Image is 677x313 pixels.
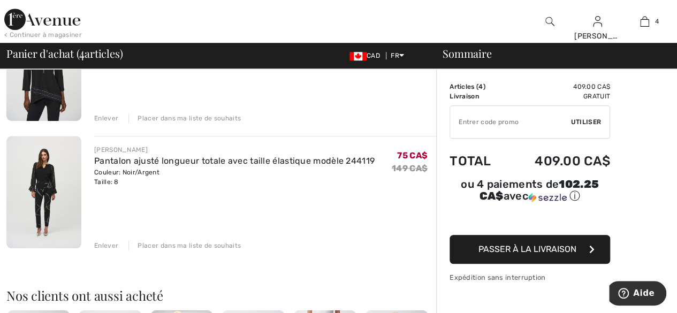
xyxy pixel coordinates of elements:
button: Passer à la livraison [450,235,610,264]
img: Mes infos [593,15,602,28]
div: Placer dans ma liste de souhaits [128,113,241,123]
span: Utiliser [571,117,601,127]
td: Total [450,143,506,179]
span: FR [391,52,404,59]
h2: Nos clients ont aussi acheté [6,289,436,302]
iframe: PayPal-paypal [450,207,610,231]
img: recherche [545,15,554,28]
span: CAD [349,52,384,59]
span: 4 [79,45,85,59]
span: Panier d'achat ( articles) [6,48,123,59]
span: 4 [655,17,658,26]
div: Couleur: Noir/Argent Taille: 8 [94,167,375,187]
img: Mon panier [640,15,649,28]
span: 4 [478,83,483,90]
a: Se connecter [593,16,602,26]
td: Articles ( ) [450,82,506,91]
img: Pantalon ajusté longueur totale avec taille élastique modèle 244119 [6,136,81,248]
a: Pantalon ajusté longueur totale avec taille élastique modèle 244119 [94,156,375,166]
td: 409.00 CA$ [506,82,610,91]
div: Placer dans ma liste de souhaits [128,241,241,250]
input: Code promo [450,106,571,138]
img: 1ère Avenue [4,9,80,30]
span: 102.25 CA$ [480,178,599,202]
div: Sommaire [430,48,671,59]
td: Livraison [450,91,506,101]
iframe: Ouvre un widget dans lequel vous pouvez trouver plus d’informations [609,281,666,308]
div: ou 4 paiements de avec [450,179,610,203]
div: Expédition sans interruption [450,272,610,283]
div: [PERSON_NAME] [574,30,621,42]
div: < Continuer à magasiner [4,30,82,40]
span: Passer à la livraison [478,244,576,254]
div: Enlever [94,241,118,250]
div: [PERSON_NAME] [94,145,375,155]
div: Enlever [94,113,118,123]
img: Sezzle [528,193,567,202]
s: 149 CA$ [392,163,428,173]
div: ou 4 paiements de102.25 CA$avecSezzle Cliquez pour en savoir plus sur Sezzle [450,179,610,207]
img: Canadian Dollar [349,52,367,60]
td: Gratuit [506,91,610,101]
a: 4 [621,15,668,28]
td: 409.00 CA$ [506,143,610,179]
span: 75 CA$ [397,150,428,161]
